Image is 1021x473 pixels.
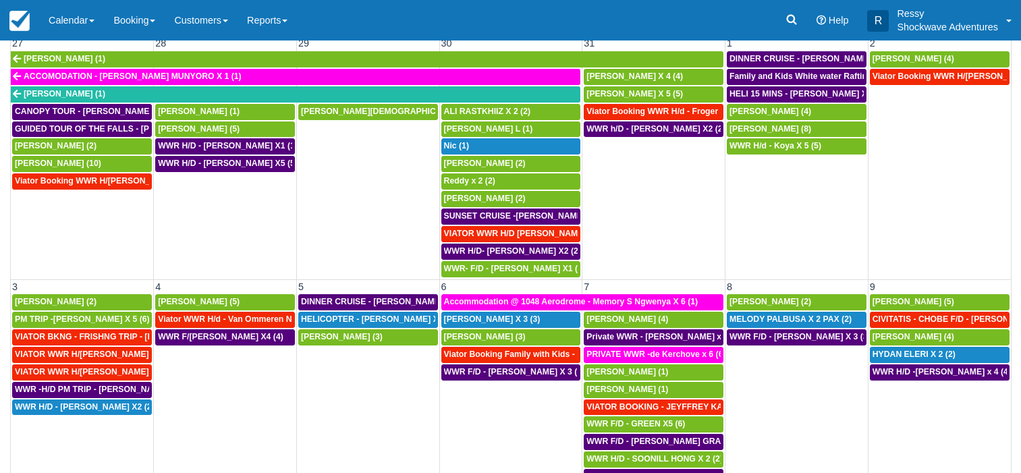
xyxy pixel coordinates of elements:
[158,332,283,341] span: WWR F/[PERSON_NAME] X4 (4)
[729,72,974,81] span: Family and Kids White water Rafting - [PERSON_NAME] X4 (4)
[870,329,1010,345] a: [PERSON_NAME] (4)
[586,419,685,428] span: WWR F/D - GREEN X5 (6)
[15,297,96,306] span: [PERSON_NAME] (2)
[729,54,896,63] span: DINNER CRUISE - [PERSON_NAME] X4 (4)
[441,121,581,138] a: [PERSON_NAME] L (1)
[440,281,448,292] span: 6
[12,121,152,138] a: GUIDED TOUR OF THE FALLS - [PERSON_NAME] X 5 (5)
[154,38,167,49] span: 28
[15,350,168,359] span: VIATOR WWR H/[PERSON_NAME] 2 (2)
[12,312,152,328] a: PM TRIP -[PERSON_NAME] X 5 (6)
[586,437,764,446] span: WWR F/D - [PERSON_NAME] GRACKO X4 (4)
[727,69,866,85] a: Family and Kids White water Rafting - [PERSON_NAME] X4 (4)
[729,141,821,150] span: WWR H/d - Koya X 5 (5)
[441,312,581,328] a: [PERSON_NAME] X 3 (3)
[444,141,469,150] span: Nic (1)
[586,107,769,116] span: Viator Booking WWR H/d - Froger Julien X1 (1)
[873,54,954,63] span: [PERSON_NAME] (4)
[15,332,241,341] span: VIATOR BKNG - FRISHNG TRIP - [PERSON_NAME] X 5 (4)
[586,89,683,99] span: [PERSON_NAME] X 5 (5)
[584,86,723,103] a: [PERSON_NAME] X 5 (5)
[897,20,998,34] p: Shockwave Adventures
[727,104,866,120] a: [PERSON_NAME] (4)
[11,51,723,67] a: [PERSON_NAME] (1)
[444,297,698,306] span: Accommodation @ 1048 Aerodrome - Memory S Ngwenya X 6 (1)
[584,104,723,120] a: Viator Booking WWR H/d - Froger Julien X1 (1)
[15,402,155,412] span: WWR H/D - [PERSON_NAME] X2 (2)
[873,367,1011,377] span: WWR H/D -[PERSON_NAME] x 4 (4)
[444,124,533,134] span: [PERSON_NAME] L (1)
[158,141,298,150] span: WWR H/D - [PERSON_NAME] X1 (1)
[584,364,723,381] a: [PERSON_NAME] (1)
[158,314,330,324] span: Viator WWR H/d - Van Ommeren Nick X 4 (4)
[15,314,150,324] span: PM TRIP -[PERSON_NAME] X 5 (6)
[11,281,19,292] span: 3
[12,294,152,310] a: [PERSON_NAME] (2)
[12,382,152,398] a: WWR -H/D PM TRIP - [PERSON_NAME] X5 (5)
[12,173,152,190] a: Viator Booking WWR H/[PERSON_NAME] [PERSON_NAME][GEOGRAPHIC_DATA] (1)
[298,294,438,310] a: DINNER CRUISE - [PERSON_NAME] X3 (3)
[725,38,734,49] span: 1
[586,72,683,81] span: [PERSON_NAME] X 4 (4)
[441,347,581,363] a: Viator Booking Family with Kids - [PERSON_NAME] 4 (4)
[444,194,526,203] span: [PERSON_NAME] (2)
[873,297,954,306] span: [PERSON_NAME] (5)
[817,16,826,25] i: Help
[301,332,383,341] span: [PERSON_NAME] (3)
[15,107,177,116] span: CANOPY TOUR - [PERSON_NAME] X5 (5)
[24,72,242,81] span: ACCOMODATION - [PERSON_NAME] MUNYORO X 1 (1)
[729,107,811,116] span: [PERSON_NAME] (4)
[441,138,581,155] a: Nic (1)
[829,15,849,26] span: Help
[297,38,310,49] span: 29
[154,281,162,292] span: 4
[155,312,295,328] a: Viator WWR H/d - Van Ommeren Nick X 4 (4)
[24,89,105,99] span: [PERSON_NAME] (1)
[12,347,152,363] a: VIATOR WWR H/[PERSON_NAME] 2 (2)
[441,244,581,260] a: WWR H/D- [PERSON_NAME] X2 (2)
[441,364,581,381] a: WWR F/D - [PERSON_NAME] X 3 (3)
[727,51,866,67] a: DINNER CRUISE - [PERSON_NAME] X4 (4)
[12,329,152,345] a: VIATOR BKNG - FRISHNG TRIP - [PERSON_NAME] X 5 (4)
[870,294,1010,310] a: [PERSON_NAME] (5)
[155,104,295,120] a: [PERSON_NAME] (1)
[584,382,723,398] a: [PERSON_NAME] (1)
[897,7,998,20] p: Ressy
[12,138,152,155] a: [PERSON_NAME] (2)
[584,121,723,138] a: WWR h/D - [PERSON_NAME] X2 (2)
[727,121,866,138] a: [PERSON_NAME] (8)
[444,367,585,377] span: WWR F/D - [PERSON_NAME] X 3 (3)
[441,261,581,277] a: WWR- F/D - [PERSON_NAME] X1 (1)
[444,246,581,256] span: WWR H/D- [PERSON_NAME] X2 (2)
[729,332,871,341] span: WWR F/D - [PERSON_NAME] X 3 (3)
[155,121,295,138] a: [PERSON_NAME] (5)
[586,454,723,464] span: WWR H/D - SOONILL HONG X 2 (2)
[155,156,295,172] a: WWR H/D - [PERSON_NAME] X5 (5)
[15,124,237,134] span: GUIDED TOUR OF THE FALLS - [PERSON_NAME] X 5 (5)
[727,86,866,103] a: HELI 15 MINS - [PERSON_NAME] X4 (4)
[15,141,96,150] span: [PERSON_NAME] (2)
[867,10,889,32] div: R
[586,385,668,394] span: [PERSON_NAME] (1)
[441,156,581,172] a: [PERSON_NAME] (2)
[584,312,723,328] a: [PERSON_NAME] (4)
[158,159,298,168] span: WWR H/D - [PERSON_NAME] X5 (5)
[586,314,668,324] span: [PERSON_NAME] (4)
[729,314,852,324] span: MELODY PALBUSA X 2 PAX (2)
[11,38,24,49] span: 27
[298,329,438,345] a: [PERSON_NAME] (3)
[868,38,877,49] span: 2
[584,399,723,416] a: VIATOR BOOKING - JEYFFREY KAYLEIGH X 1 (1)
[586,402,779,412] span: VIATOR BOOKING - JEYFFREY KAYLEIGH X 1 (1)
[584,69,723,85] a: [PERSON_NAME] X 4 (4)
[444,314,541,324] span: [PERSON_NAME] X 3 (3)
[444,176,495,186] span: Reddy x 2 (2)
[12,104,152,120] a: CANOPY TOUR - [PERSON_NAME] X5 (5)
[301,314,458,324] span: HELICOPTER - [PERSON_NAME] X 3 (3)
[158,297,240,306] span: [PERSON_NAME] (5)
[584,451,723,468] a: WWR H/D - SOONILL HONG X 2 (2)
[155,294,295,310] a: [PERSON_NAME] (5)
[870,312,1010,328] a: CIVITATIS - CHOBE F/D - [PERSON_NAME] X 2 (3)
[11,86,580,103] a: [PERSON_NAME] (1)
[582,281,590,292] span: 7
